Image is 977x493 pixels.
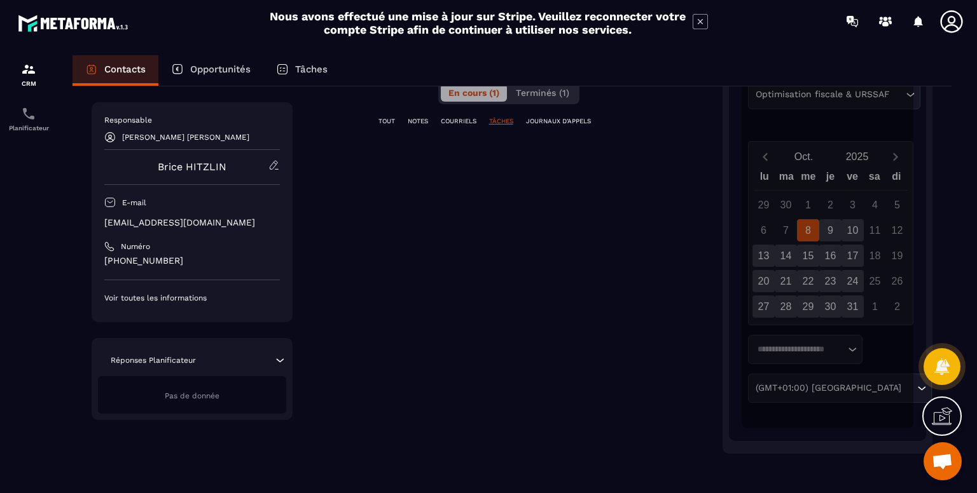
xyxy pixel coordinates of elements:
[111,355,196,365] p: Réponses Planificateur
[3,97,54,141] a: schedulerschedulerPlanificateur
[448,88,499,98] span: En cours (1)
[104,293,280,303] p: Voir toutes les informations
[489,117,513,126] p: TÂCHES
[3,52,54,97] a: formationformationCRM
[508,84,577,102] button: Terminés (1)
[526,117,591,126] p: JOURNAUX D'APPELS
[104,255,280,267] p: [PHONE_NUMBER]
[165,391,219,400] span: Pas de donnée
[104,64,146,75] p: Contacts
[408,117,428,126] p: NOTES
[104,217,280,229] p: [EMAIL_ADDRESS][DOMAIN_NAME]
[263,55,340,86] a: Tâches
[21,106,36,121] img: scheduler
[21,62,36,77] img: formation
[122,133,249,142] p: [PERSON_NAME] [PERSON_NAME]
[190,64,251,75] p: Opportunités
[18,11,132,35] img: logo
[441,84,507,102] button: En cours (1)
[3,125,54,132] p: Planificateur
[158,55,263,86] a: Opportunités
[3,80,54,87] p: CRM
[295,64,328,75] p: Tâches
[441,117,476,126] p: COURRIELS
[122,198,146,208] p: E-mail
[104,115,280,125] p: Responsable
[73,55,158,86] a: Contacts
[378,117,395,126] p: TOUT
[516,88,569,98] span: Terminés (1)
[121,241,150,252] p: Numéro
[924,442,962,480] div: Ouvrir le chat
[269,10,686,36] h2: Nous avons effectué une mise à jour sur Stripe. Veuillez reconnecter votre compte Stripe afin de ...
[158,161,226,173] a: Brice HITZLIN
